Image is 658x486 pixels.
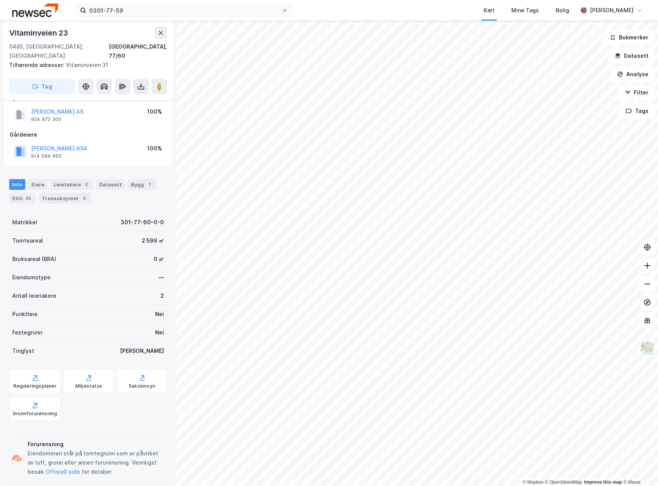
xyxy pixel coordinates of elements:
[522,479,543,485] a: Mapbox
[584,479,622,485] a: Improve this map
[12,3,58,17] img: newsec-logo.f6e21ccffca1b3a03d2d.png
[12,218,37,227] div: Matrikkel
[603,30,655,45] button: Bokmerker
[12,328,42,337] div: Festegrunn
[13,383,57,389] div: Reguleringsplaner
[590,6,633,15] div: [PERSON_NAME]
[39,193,91,204] div: Transaksjoner
[147,144,162,153] div: 100%
[121,218,164,227] div: 301-77-60-0-0
[556,6,569,15] div: Bolig
[28,449,164,476] div: Eiendommen står på tomtegrunn som er påvirket av luft, grunn eller annen forurensning. Vennligst ...
[96,179,125,190] div: Datasett
[155,328,164,337] div: Nei
[9,60,161,70] div: Vitaminveien 31
[13,411,57,417] div: Grunnforurensning
[12,236,43,245] div: Tomteareal
[147,107,162,116] div: 100%
[619,103,655,119] button: Tags
[620,449,658,486] div: Kontrollprogram for chat
[618,85,655,100] button: Filter
[9,27,70,39] div: Vitaminveien 23
[10,130,167,139] div: Gårdeiere
[9,62,66,68] span: Tilhørende adresser:
[28,179,47,190] div: Eiere
[31,153,62,159] div: 914 594 685
[12,346,34,356] div: Tinglyst
[9,193,36,204] div: ESG
[154,254,164,264] div: 0 ㎡
[545,479,582,485] a: OpenStreetMap
[9,42,109,60] div: 0485, [GEOGRAPHIC_DATA], [GEOGRAPHIC_DATA]
[82,181,90,188] div: 2
[640,341,655,356] img: Z
[511,6,539,15] div: Mine Tags
[146,181,153,188] div: 1
[120,346,164,356] div: [PERSON_NAME]
[155,310,164,319] div: Nei
[31,116,61,122] div: 924 972 300
[484,6,494,15] div: Kart
[12,291,56,300] div: Antall leietakere
[28,440,164,449] div: Forurensning
[12,273,51,282] div: Eiendomstype
[142,236,164,245] div: 2 599 ㎡
[608,48,655,64] button: Datasett
[611,67,655,82] button: Analyse
[9,79,75,94] button: Tag
[86,5,282,16] input: Søk på adresse, matrikkel, gårdeiere, leietakere eller personer
[75,383,102,389] div: Miljøstatus
[109,42,167,60] div: [GEOGRAPHIC_DATA], 77/60
[129,383,155,389] div: Saksinnsyn
[80,194,88,202] div: 5
[128,179,156,190] div: Bygg
[9,179,25,190] div: Info
[159,273,164,282] div: —
[12,310,38,319] div: Punktleie
[620,449,658,486] iframe: Chat Widget
[12,254,56,264] div: Bruksareal (BRA)
[24,194,33,202] div: 25
[51,179,93,190] div: Leietakere
[160,291,164,300] div: 2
